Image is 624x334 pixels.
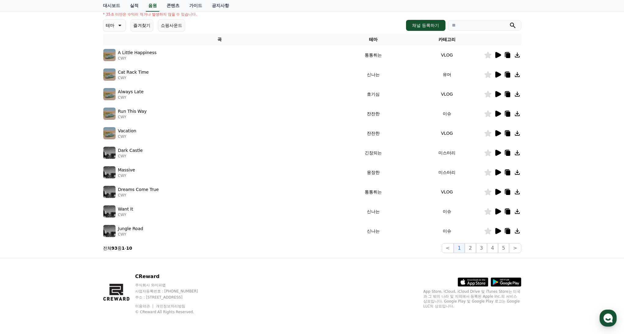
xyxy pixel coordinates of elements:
th: 테마 [336,34,410,45]
p: Always Late [118,89,144,95]
strong: 10 [126,246,132,251]
p: Jungle Road [118,226,143,232]
a: 개인정보처리방침 [156,304,185,308]
strong: 93 [112,246,117,251]
td: 이슈 [410,202,484,221]
button: 1 [454,243,465,253]
img: music [103,49,116,61]
img: music [103,68,116,81]
td: 미스터리 [410,163,484,182]
td: 호기심 [336,84,410,104]
td: 이슈 [410,221,484,241]
span: Messages [51,203,69,208]
img: music [103,166,116,178]
a: Home [2,194,40,209]
td: 잔잔한 [336,123,410,143]
a: Settings [79,194,117,209]
p: CWY [118,75,149,80]
td: 통통튀는 [336,182,410,202]
p: CWY [118,154,143,159]
p: CWY [118,193,159,198]
p: App Store, iCloud, iCloud Drive 및 iTunes Store는 미국과 그 밖의 나라 및 지역에서 등록된 Apple Inc.의 서비스 상표입니다. Goo... [423,289,521,309]
td: 신나는 [336,65,410,84]
p: CReward [135,273,210,280]
p: CWY [118,212,133,217]
td: VLOG [410,45,484,65]
td: 긴장되는 [336,143,410,163]
td: 신나는 [336,221,410,241]
p: 사업자등록번호 : [PHONE_NUMBER] [135,289,210,294]
img: music [103,225,116,237]
strong: 1 [122,246,125,251]
img: music [103,186,116,198]
p: Run This Way [118,108,147,115]
td: 통통튀는 [336,45,410,65]
td: 이슈 [410,104,484,123]
p: CWY [118,115,147,119]
span: Home [16,203,26,208]
p: A Little Happiness [118,50,157,56]
th: 곡 [103,34,337,45]
td: 신나는 [336,202,410,221]
button: 2 [465,243,476,253]
p: CWY [118,56,157,61]
p: 전체 중 - [103,245,132,251]
button: 3 [476,243,487,253]
p: CWY [118,232,143,237]
p: Massive [118,167,135,173]
button: 즐겨찾기 [131,19,153,31]
p: 주소 : [STREET_ADDRESS] [135,295,210,300]
span: Settings [90,203,105,208]
p: 주식회사 와이피랩 [135,283,210,288]
button: > [509,243,521,253]
p: CWY [118,95,144,100]
td: 웅장한 [336,163,410,182]
img: music [103,127,116,139]
p: Dark Castle [118,147,143,154]
img: music [103,88,116,100]
p: Vacation [118,128,136,134]
button: 5 [498,243,509,253]
button: 테마 [103,19,126,31]
img: music [103,147,116,159]
p: * 35초 미만은 수익이 적거나 발생하지 않을 수 있습니다. [103,12,197,17]
img: music [103,108,116,120]
button: 채널 등록하기 [406,20,445,31]
td: VLOG [410,182,484,202]
p: © CReward All Rights Reserved. [135,310,210,314]
p: 테마 [106,21,114,30]
a: Messages [40,194,79,209]
a: 이용약관 [135,304,154,308]
td: 잔잔한 [336,104,410,123]
p: Dreams Come True [118,186,159,193]
p: CWY [118,134,136,139]
p: Want It [118,206,133,212]
td: VLOG [410,84,484,104]
img: music [103,205,116,218]
button: 쇼핑사운드 [158,19,185,31]
td: VLOG [410,123,484,143]
p: Cat Rack Time [118,69,149,75]
td: 미스터리 [410,143,484,163]
button: < [442,243,454,253]
td: 유머 [410,65,484,84]
p: CWY [118,173,135,178]
th: 카테고리 [410,34,484,45]
button: 4 [487,243,498,253]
